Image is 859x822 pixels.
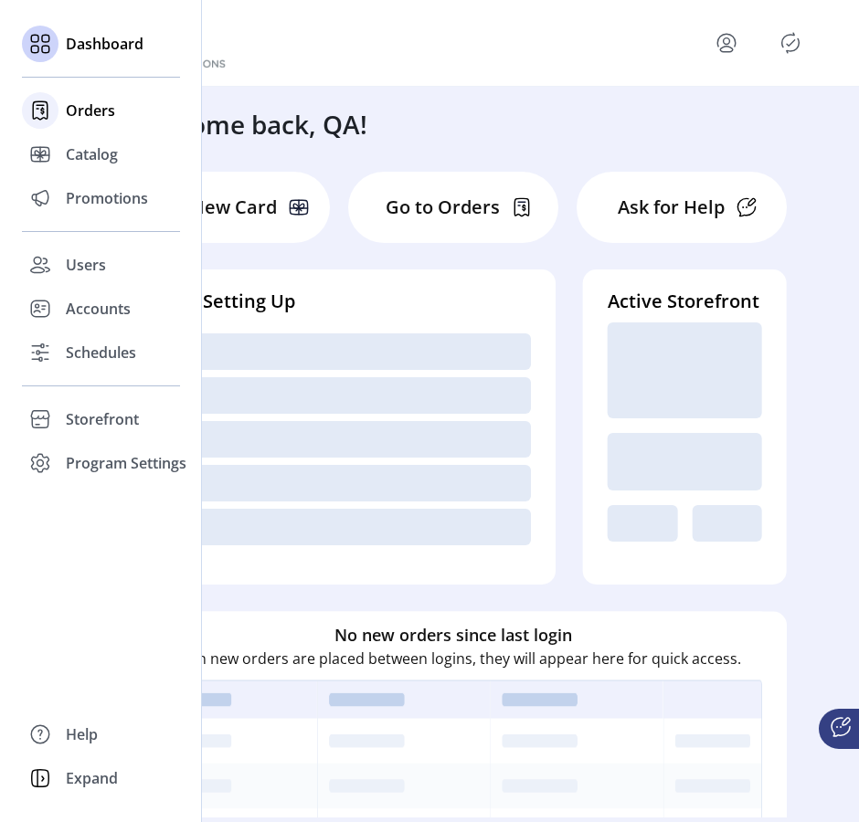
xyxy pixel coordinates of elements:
[132,105,367,143] h3: Welcome back, QA!
[66,342,136,364] span: Schedules
[66,408,139,430] span: Storefront
[66,143,118,165] span: Catalog
[144,288,531,315] h4: Finish Setting Up
[66,254,106,276] span: Users
[66,187,148,209] span: Promotions
[776,28,805,58] button: Publisher Panel
[66,767,118,789] span: Expand
[152,194,277,221] p: Add New Card
[66,33,143,55] span: Dashboard
[66,298,131,320] span: Accounts
[608,288,762,315] h4: Active Storefront
[66,723,98,745] span: Help
[386,194,500,221] p: Go to Orders
[618,194,725,221] p: Ask for Help
[66,100,115,121] span: Orders
[712,28,741,58] button: menu
[334,623,572,648] h6: No new orders since last login
[66,452,186,474] span: Program Settings
[166,648,741,669] p: When new orders are placed between logins, they will appear here for quick access.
